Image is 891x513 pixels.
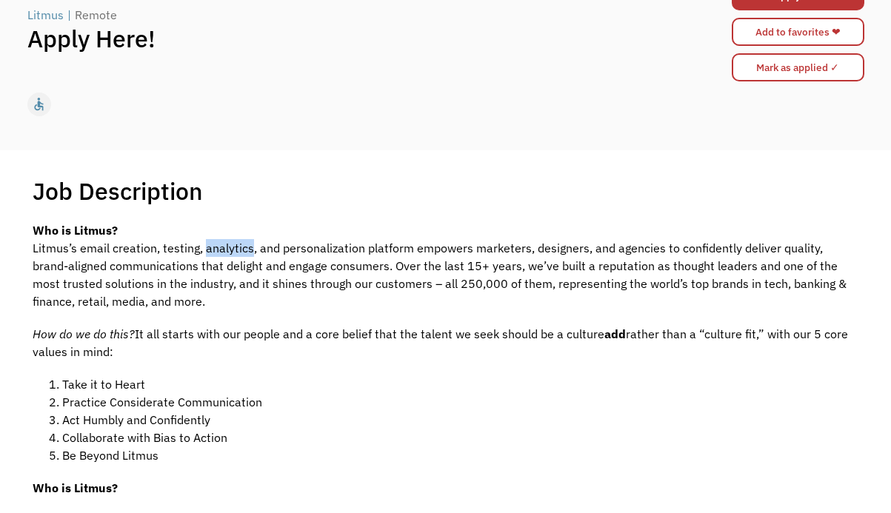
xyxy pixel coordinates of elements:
[31,93,47,115] div: accessible
[62,377,145,392] span: Take it to Heart
[732,53,864,81] input: Mark as applied ✓
[75,6,117,24] div: Remote
[33,241,847,309] span: Litmus’s email creation, testing, analytics, and personalization platform empowers marketers, des...
[62,412,210,427] span: Act Humbly and Confidently
[732,18,864,46] a: Add to favorites ❤
[604,326,626,341] strong: add
[33,326,848,359] span: rather than a “culture fit,” with our 5 core values in mind:
[33,176,203,206] h1: Job Description
[732,50,864,85] form: Mark as applied form
[27,24,655,53] h1: Apply Here!
[33,480,118,495] strong: Who is Litmus?
[33,326,135,341] span: How do we do this?
[62,430,227,445] span: Collaborate with Bias to Action
[67,6,71,24] div: |
[135,326,604,341] span: It all starts with our people and a core belief that the talent we seek should be a culture
[27,6,121,24] a: Litmus|Remote
[27,6,64,24] div: Litmus
[62,395,262,409] span: Practice Considerate Communication
[33,223,118,238] strong: Who is Litmus?
[62,448,158,463] span: Be Beyond Litmus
